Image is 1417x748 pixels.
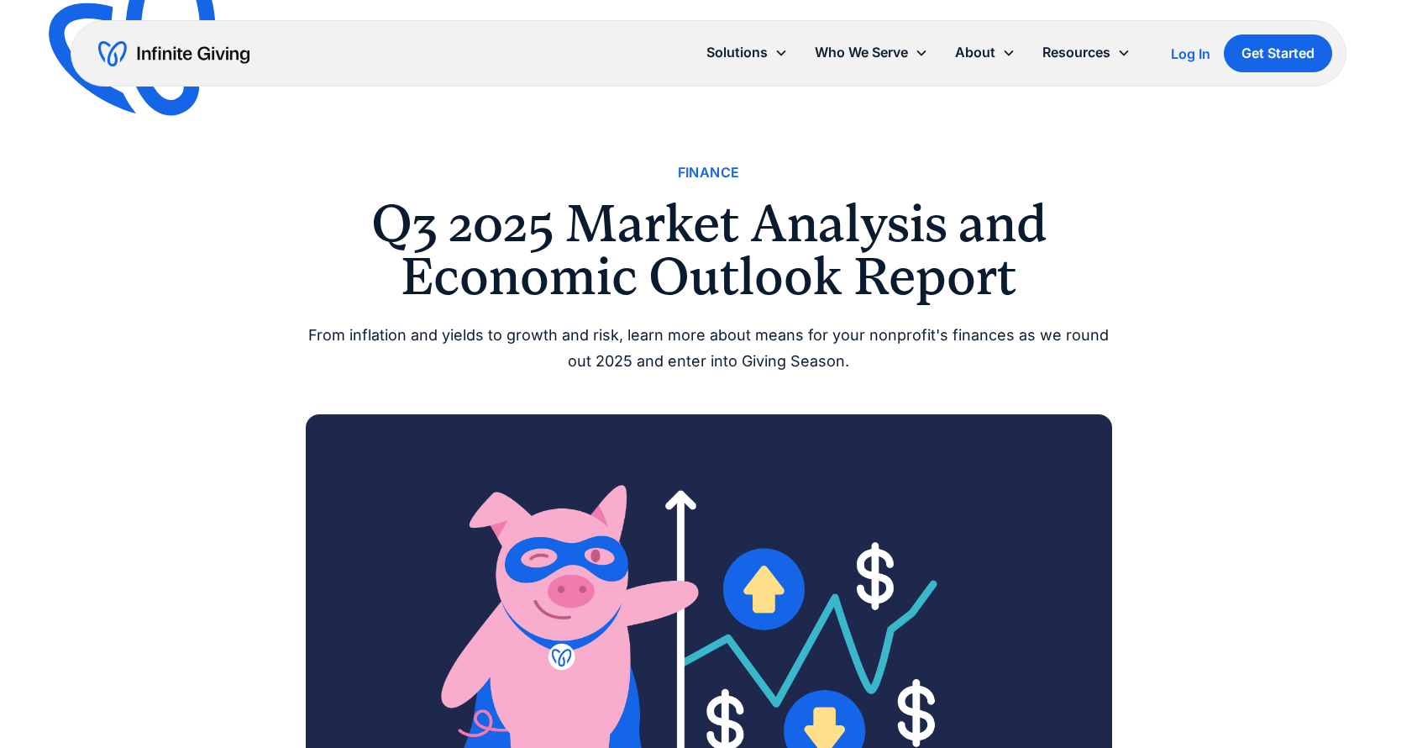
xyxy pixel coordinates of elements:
div: Resources [1029,34,1144,71]
div: Resources [1042,41,1110,64]
div: Who We Serve [815,41,908,64]
div: Log In [1171,47,1210,61]
h1: Q3 2025 Market Analysis and Economic Outlook Report [306,198,1112,303]
a: Log In [1171,44,1210,64]
div: From inflation and yields to growth and risk, learn more about means for your nonprofit's finance... [306,323,1112,374]
div: Solutions [706,41,768,64]
a: Get Started [1224,34,1332,72]
div: Who We Serve [801,34,942,71]
div: Solutions [693,34,801,71]
div: About [942,34,1029,71]
div: About [955,41,995,64]
a: home [98,40,249,67]
a: Finance [678,161,740,184]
